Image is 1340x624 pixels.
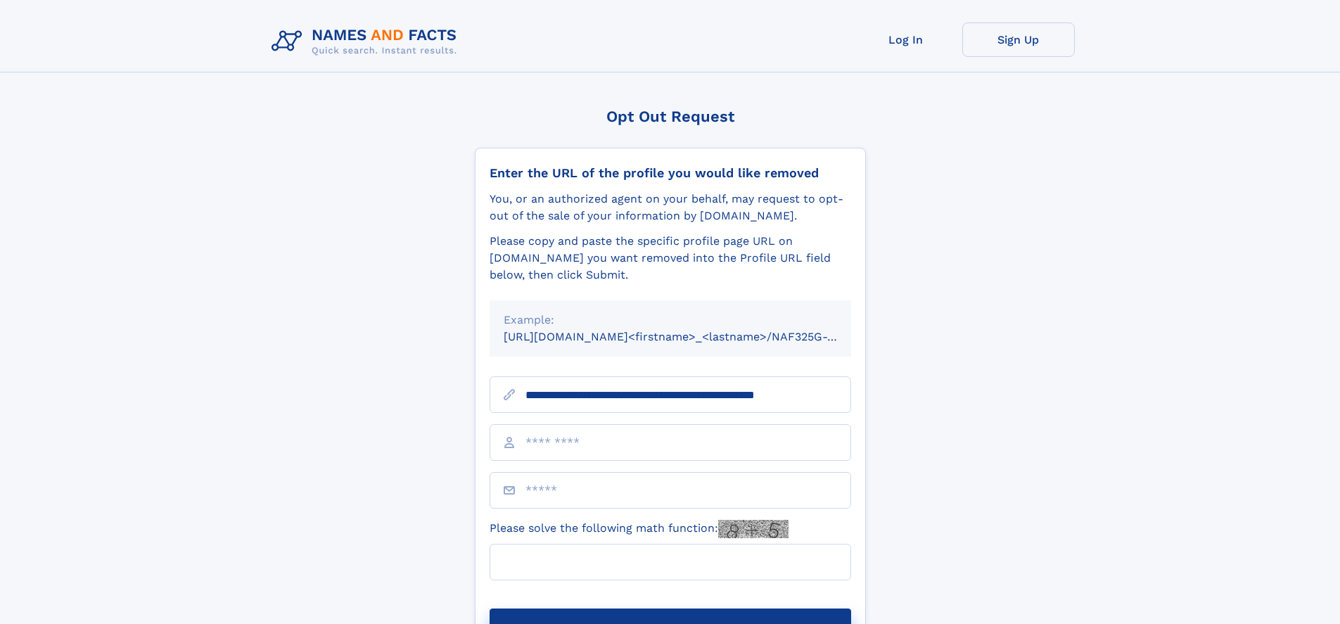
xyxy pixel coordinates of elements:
[490,520,789,538] label: Please solve the following math function:
[962,23,1075,57] a: Sign Up
[504,312,837,329] div: Example:
[490,165,851,181] div: Enter the URL of the profile you would like removed
[475,108,866,125] div: Opt Out Request
[490,233,851,284] div: Please copy and paste the specific profile page URL on [DOMAIN_NAME] you want removed into the Pr...
[490,191,851,224] div: You, or an authorized agent on your behalf, may request to opt-out of the sale of your informatio...
[850,23,962,57] a: Log In
[266,23,468,61] img: Logo Names and Facts
[504,330,878,343] small: [URL][DOMAIN_NAME]<firstname>_<lastname>/NAF325G-xxxxxxxx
